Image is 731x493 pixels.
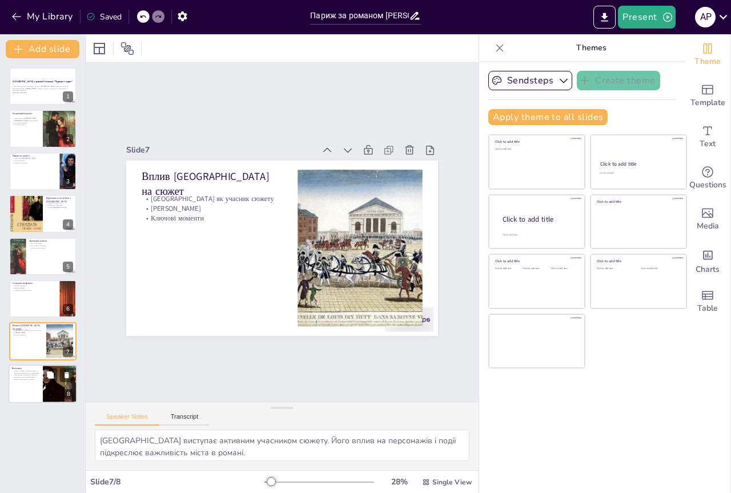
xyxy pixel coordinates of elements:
div: Add text boxes [685,117,730,158]
span: Theme [694,55,721,68]
p: Символіка [GEOGRAPHIC_DATA] [13,157,57,159]
button: My Library [9,7,78,26]
div: A P [695,7,716,27]
div: Click to add title [495,139,577,144]
p: Соціальні шари [46,202,73,205]
button: Add slide [6,40,79,58]
div: Click to add text [600,172,676,175]
p: Персонажі та їх зв'язок з [GEOGRAPHIC_DATA] [46,197,73,203]
button: A P [695,6,716,29]
div: 8 [9,364,77,403]
p: Ключові моменти [13,334,43,336]
div: Click to add text [551,267,577,270]
p: Конфлікти персонажів [46,205,73,207]
button: Export to PowerPoint [593,6,616,29]
textarea: [GEOGRAPHIC_DATA] виступає активним учасником сюжету. Його вплив на персонажів і події підкреслює... [95,430,469,461]
div: 7 [9,322,77,360]
div: Click to add text [523,267,549,270]
p: Культурні аспекти [29,239,73,243]
div: Slide 7 / 8 [90,476,264,487]
div: 3 [63,177,73,187]
div: 4 [9,195,77,233]
p: Соціальні зміни [13,123,39,126]
p: [GEOGRAPHIC_DATA] як центр змін [13,119,39,122]
div: 8 [63,389,74,399]
p: [GEOGRAPHIC_DATA] як учасник сюжету [175,129,301,208]
div: Click to add body [503,233,575,236]
div: 2 [63,134,73,145]
button: Speaker Notes [95,413,159,426]
span: Position [121,42,134,55]
p: Соціальні класи [13,159,57,162]
div: Layout [90,39,109,58]
p: Вплив на персонажів [29,247,73,249]
div: Get real-time input from your audience [685,158,730,199]
div: 5 [9,238,77,275]
p: Культурні зміни [29,242,73,245]
span: Single View [432,478,472,487]
div: Click to add text [495,267,521,270]
p: Generated with [URL] [13,92,73,94]
p: [PERSON_NAME] [170,138,296,217]
p: Париж як символ [13,154,57,158]
div: Click to add title [597,259,678,263]
div: 6 [9,280,77,318]
input: Insert title [310,7,408,24]
div: Slide 7 [186,78,354,182]
button: Sendsteps [488,71,572,90]
div: Click to add text [495,148,577,151]
span: Media [697,220,719,233]
div: 28 % [385,476,413,487]
div: 4 [63,219,73,230]
button: Present [618,6,675,29]
p: Політична ситуація [13,121,39,123]
button: Transcript [159,413,210,426]
p: Висновки [12,366,39,370]
p: [GEOGRAPHIC_DATA] як учасник сюжету [13,330,43,332]
button: Apply theme to all slides [488,109,608,125]
div: Click to add title [600,161,676,167]
span: Questions [689,179,726,191]
p: Вплив [GEOGRAPHIC_DATA] на сюжет [178,107,314,203]
div: 1 [9,67,77,105]
p: [PERSON_NAME] [13,332,43,334]
div: Add ready made slides [685,75,730,117]
div: 5 [63,262,73,272]
div: 2 [9,110,77,147]
p: У цій презентації ми розглянемо, як місто [GEOGRAPHIC_DATA] впливає на сюжет та персонажів роману... [13,86,73,92]
div: Click to add title [597,199,678,204]
div: Click to add text [597,267,633,270]
p: Themes [509,34,673,62]
p: Вплив історії на [PERSON_NAME] [13,117,39,119]
strong: [GEOGRAPHIC_DATA] у романі Стендаль "Червоне і чорне" [13,80,73,83]
div: Click to add text [641,267,677,270]
div: 7 [63,347,73,357]
div: Add a table [685,281,730,322]
p: Мистецтво і література [29,245,73,247]
div: Add images, graphics, shapes or video [685,199,730,240]
div: Add charts and graphs [685,240,730,281]
p: Конфлікти класів [13,285,57,287]
p: Париж у романі "Червоне і чорне" є важливим елементом, що підкреслює теми амбіцій, соціальних кла... [12,370,39,380]
div: 6 [63,304,73,314]
div: 3 [9,153,77,190]
span: Table [697,302,718,315]
div: Click to add title [503,214,576,224]
button: Duplicate Slide [43,368,57,382]
p: Соціальні конфлікти [13,282,57,285]
div: Saved [86,11,122,22]
p: Амбіції проти реальності [13,289,57,291]
span: Charts [696,263,720,276]
p: Ключові моменти [165,146,291,225]
span: Text [700,138,716,150]
div: 1 [63,91,73,102]
button: Delete Slide [60,368,74,382]
p: Амбіції персонажів [13,162,57,164]
span: Template [690,97,725,109]
div: Change the overall theme [685,34,730,75]
p: Вплив [GEOGRAPHIC_DATA] [46,206,73,209]
button: Create theme [577,71,660,90]
p: Вплив [GEOGRAPHIC_DATA] на сюжет [13,324,43,331]
p: Історичний контекст [13,112,39,115]
div: Click to add title [495,259,577,263]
